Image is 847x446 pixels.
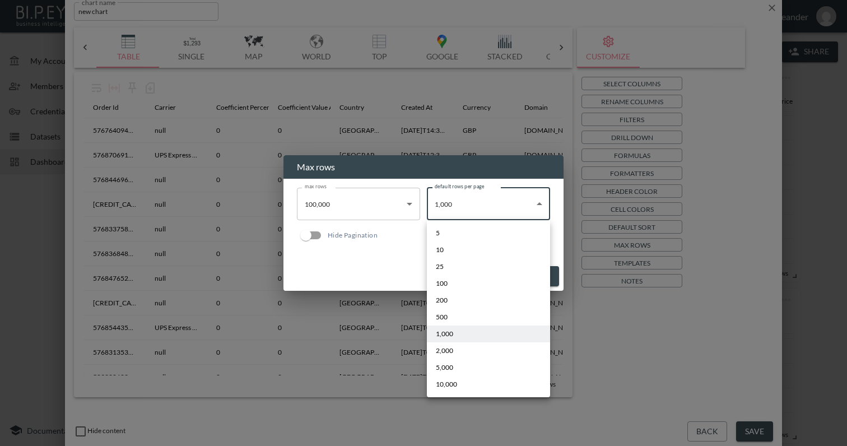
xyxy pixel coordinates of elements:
span: 2,000 [436,346,453,356]
span: 10,000 [436,379,457,389]
span: 10 [436,245,444,255]
span: 200 [436,295,448,305]
span: 1,000 [436,329,453,339]
span: 500 [436,312,448,322]
span: 100 [436,278,448,289]
span: 5,000 [436,363,453,373]
span: 5 [436,228,440,238]
span: 25 [436,262,444,272]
